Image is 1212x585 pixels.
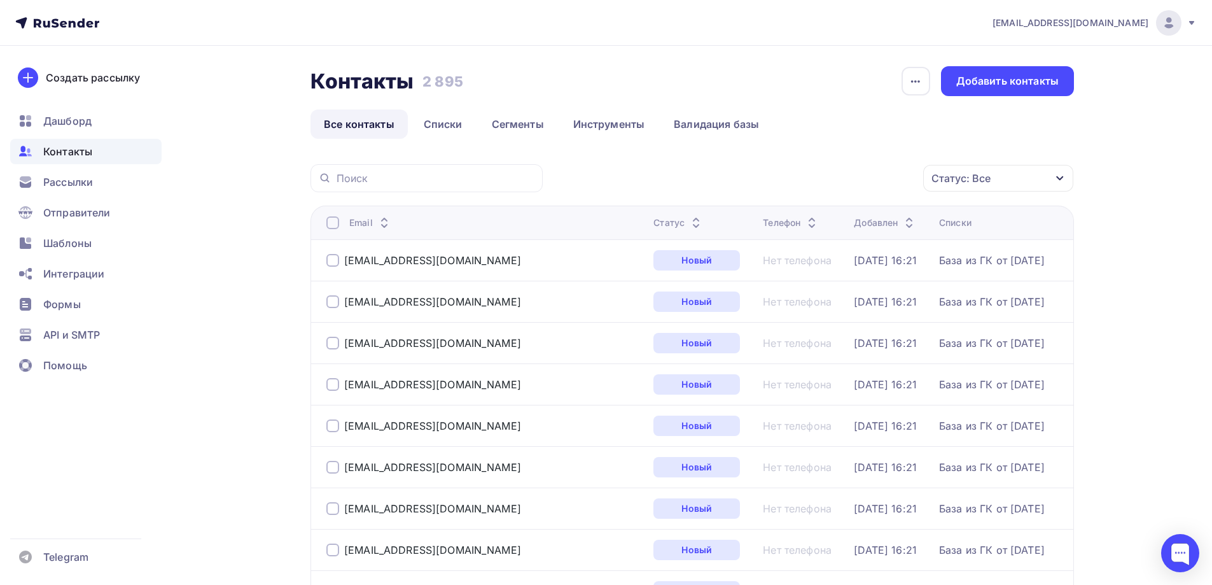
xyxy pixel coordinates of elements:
[939,337,1045,349] a: База из ГК от [DATE]
[653,540,740,560] div: Новый
[653,333,740,353] div: Новый
[344,461,521,474] a: [EMAIL_ADDRESS][DOMAIN_NAME]
[763,295,832,308] a: Нет телефона
[653,457,740,477] a: Новый
[43,549,88,565] span: Telegram
[956,74,1059,88] div: Добавить контакты
[10,230,162,256] a: Шаблоны
[344,544,521,556] a: [EMAIL_ADDRESS][DOMAIN_NAME]
[310,69,414,94] h2: Контакты
[653,250,740,271] a: Новый
[939,378,1045,391] a: База из ГК от [DATE]
[344,254,521,267] a: [EMAIL_ADDRESS][DOMAIN_NAME]
[939,295,1045,308] a: База из ГК от [DATE]
[349,216,392,229] div: Email
[310,109,408,139] a: Все контакты
[939,216,972,229] div: Списки
[763,254,832,267] a: Нет телефона
[43,266,104,281] span: Интеграции
[763,502,832,515] div: Нет телефона
[337,171,535,185] input: Поиск
[854,295,917,308] a: [DATE] 16:21
[43,205,111,220] span: Отправители
[763,378,832,391] a: Нет телефона
[344,419,521,432] a: [EMAIL_ADDRESS][DOMAIN_NAME]
[763,419,832,432] a: Нет телефона
[43,174,93,190] span: Рассылки
[939,461,1045,474] a: База из ГК от [DATE]
[939,544,1045,556] a: База из ГК от [DATE]
[560,109,658,139] a: Инструменты
[763,216,819,229] div: Телефон
[653,374,740,395] a: Новый
[763,544,832,556] a: Нет телефона
[344,295,521,308] a: [EMAIL_ADDRESS][DOMAIN_NAME]
[923,164,1074,192] button: Статус: Все
[43,358,87,373] span: Помощь
[46,70,140,85] div: Создать рассылку
[10,292,162,317] a: Формы
[931,171,991,186] div: Статус: Все
[763,461,832,474] a: Нет телефона
[653,416,740,436] a: Новый
[410,109,476,139] a: Списки
[854,544,917,556] a: [DATE] 16:21
[854,461,917,474] a: [DATE] 16:21
[478,109,557,139] a: Сегменты
[10,108,162,134] a: Дашборд
[763,337,832,349] a: Нет телефона
[344,337,521,349] a: [EMAIL_ADDRESS][DOMAIN_NAME]
[854,216,917,229] div: Добавлен
[344,502,521,515] a: [EMAIL_ADDRESS][DOMAIN_NAME]
[993,10,1197,36] a: [EMAIL_ADDRESS][DOMAIN_NAME]
[854,378,917,391] div: [DATE] 16:21
[43,236,92,251] span: Шаблоны
[10,169,162,195] a: Рассылки
[344,378,521,391] a: [EMAIL_ADDRESS][DOMAIN_NAME]
[939,254,1045,267] a: База из ГК от [DATE]
[854,337,917,349] div: [DATE] 16:21
[653,216,704,229] div: Статус
[653,498,740,519] a: Новый
[854,419,917,432] a: [DATE] 16:21
[939,502,1045,515] a: База из ГК от [DATE]
[939,419,1045,432] a: База из ГК от [DATE]
[43,297,81,312] span: Формы
[660,109,772,139] a: Валидация базы
[854,502,917,515] a: [DATE] 16:21
[854,254,917,267] a: [DATE] 16:21
[43,113,92,129] span: Дашборд
[653,292,740,312] a: Новый
[10,200,162,225] a: Отправители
